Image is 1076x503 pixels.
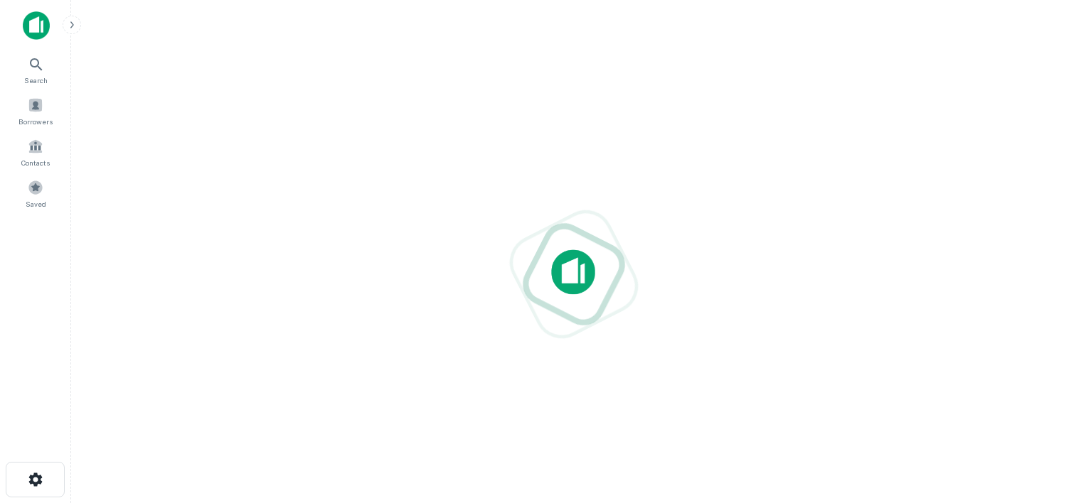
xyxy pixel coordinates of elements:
span: Borrowers [18,116,53,127]
span: Contacts [21,157,50,168]
iframe: Chat Widget [1005,389,1076,458]
a: Borrowers [4,92,67,130]
img: capitalize-icon.png [23,11,50,40]
span: Search [24,75,48,86]
a: Contacts [4,133,67,171]
a: Saved [4,174,67,212]
a: Search [4,50,67,89]
span: Saved [26,198,46,210]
